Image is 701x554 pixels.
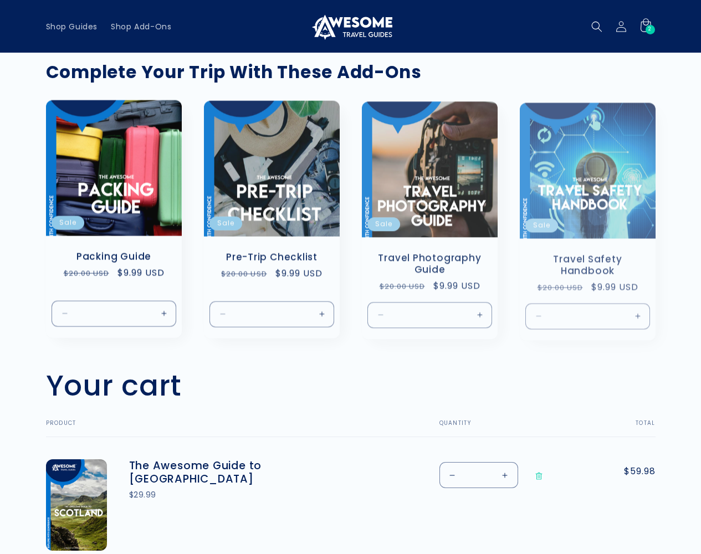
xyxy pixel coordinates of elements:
[531,250,644,274] a: Travel Safety Handbook
[529,462,549,490] a: Remove The Awesome Guide to Scotland
[309,13,392,40] img: Awesome Travel Guides
[412,300,448,326] input: Quantity for Default Title
[96,300,132,326] input: Quantity for Default Title
[305,9,396,44] a: Awesome Travel Guides
[46,368,182,403] h1: Your cart
[46,420,412,437] th: Product
[648,25,652,34] span: 2
[46,100,656,337] ul: Slider
[254,300,290,326] input: Quantity for Default Title
[587,420,656,437] th: Total
[609,465,656,478] span: $59.98
[129,459,295,486] a: The Awesome Guide to [GEOGRAPHIC_DATA]
[215,250,329,262] a: Pre-Trip Checklist
[104,15,178,38] a: Shop Add-Ons
[129,489,295,501] div: $29.99
[39,15,105,38] a: Shop Guides
[57,250,171,262] a: Packing Guide
[570,300,606,326] input: Quantity for Default Title
[111,22,171,32] span: Shop Add-Ons
[412,420,587,437] th: Quantity
[465,462,493,488] input: Quantity for The Awesome Guide to Scotland
[46,22,98,32] span: Shop Guides
[373,250,487,274] a: Travel Photography Guide
[585,14,609,39] summary: Search
[46,60,422,84] strong: Complete Your Trip With These Add-Ons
